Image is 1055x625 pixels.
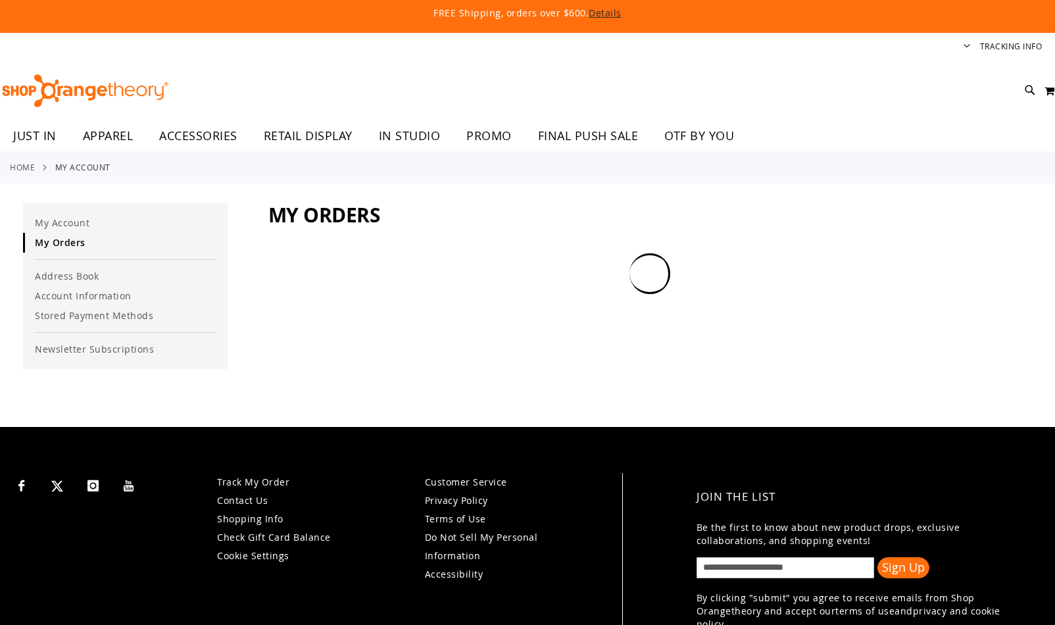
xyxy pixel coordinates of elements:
[217,531,331,543] a: Check Gift Card Balance
[697,480,1029,514] h4: Join the List
[10,161,35,173] a: Home
[13,121,57,151] span: JUST IN
[10,473,33,496] a: Visit our Facebook page
[23,233,228,253] a: My Orders
[83,121,134,151] span: APPAREL
[55,161,110,173] strong: My Account
[664,121,734,151] span: OTF BY YOU
[425,512,486,525] a: Terms of Use
[964,41,970,53] button: Account menu
[23,266,228,286] a: Address Book
[159,121,237,151] span: ACCESSORIES
[70,121,147,151] a: APPAREL
[251,121,366,151] a: RETAIL DISPLAY
[268,201,381,228] span: My Orders
[133,7,922,20] p: FREE Shipping, orders over $600.
[118,473,141,496] a: Visit our Youtube page
[697,521,1029,547] p: Be the first to know about new product drops, exclusive collaborations, and shopping events!
[425,568,483,580] a: Accessibility
[425,531,538,562] a: Do Not Sell My Personal Information
[82,473,105,496] a: Visit our Instagram page
[651,121,747,151] a: OTF BY YOU
[366,121,454,151] a: IN STUDIO
[980,41,1043,52] a: Tracking Info
[217,512,283,525] a: Shopping Info
[217,494,268,507] a: Contact Us
[46,473,69,496] a: Visit our X page
[379,121,441,151] span: IN STUDIO
[264,121,353,151] span: RETAIL DISPLAY
[697,557,874,578] input: enter email
[23,306,228,326] a: Stored Payment Methods
[525,121,652,151] a: FINAL PUSH SALE
[425,476,507,488] a: Customer Service
[23,339,228,359] a: Newsletter Subscriptions
[425,494,488,507] a: Privacy Policy
[146,121,251,151] a: ACCESSORIES
[835,605,895,617] a: terms of use
[589,7,622,19] a: Details
[877,557,929,578] button: Sign Up
[23,286,228,306] a: Account Information
[51,480,63,492] img: Twitter
[217,476,289,488] a: Track My Order
[23,213,228,233] a: My Account
[882,559,925,575] span: Sign Up
[453,121,525,151] a: PROMO
[217,549,289,562] a: Cookie Settings
[538,121,639,151] span: FINAL PUSH SALE
[466,121,512,151] span: PROMO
